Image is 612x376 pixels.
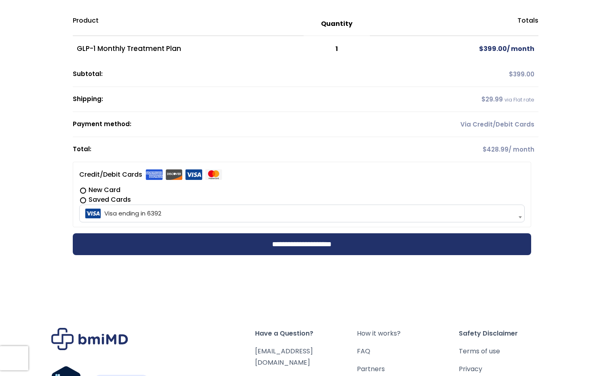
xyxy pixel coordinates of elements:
th: Payment method: [73,112,370,137]
img: mastercard.svg [205,169,222,180]
small: via Flat rate [504,96,534,103]
th: Shipping: [73,87,370,112]
span: $ [481,95,485,104]
img: visa.svg [185,169,203,180]
span: 428.99 [483,145,509,154]
label: Credit/Debit Cards [79,168,222,181]
span: Have a Question? [255,328,357,339]
th: Total: [73,137,370,162]
span: 29.99 [481,95,503,104]
span: $ [509,70,513,78]
span: Visa ending in 6392 [82,205,523,222]
td: Via Credit/Debit Cards [370,112,538,137]
a: How it works? [357,328,459,339]
span: Visa ending in 6392 [79,205,525,222]
th: Product [73,12,304,36]
a: Partners [357,363,459,375]
a: Privacy [459,363,561,375]
span: 399.00 [509,70,534,78]
td: / month [370,36,538,62]
span: $ [479,44,483,53]
td: GLP-1 Monthly Treatment Plan [73,36,304,62]
span: $ [483,145,487,154]
th: Quantity [304,12,370,36]
img: discover.svg [165,169,183,180]
span: Safety Disclaimer [459,328,561,339]
label: New Card [79,185,525,195]
a: [EMAIL_ADDRESS][DOMAIN_NAME] [255,346,313,367]
span: 399.00 [479,44,507,53]
label: Saved Cards [79,195,525,205]
a: FAQ [357,346,459,357]
a: Terms of use [459,346,561,357]
img: amex.svg [146,169,163,180]
img: Brand Logo [51,328,128,350]
td: 1 [304,36,370,62]
th: Subtotal: [73,62,370,87]
td: / month [370,137,538,162]
th: Totals [370,12,538,36]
